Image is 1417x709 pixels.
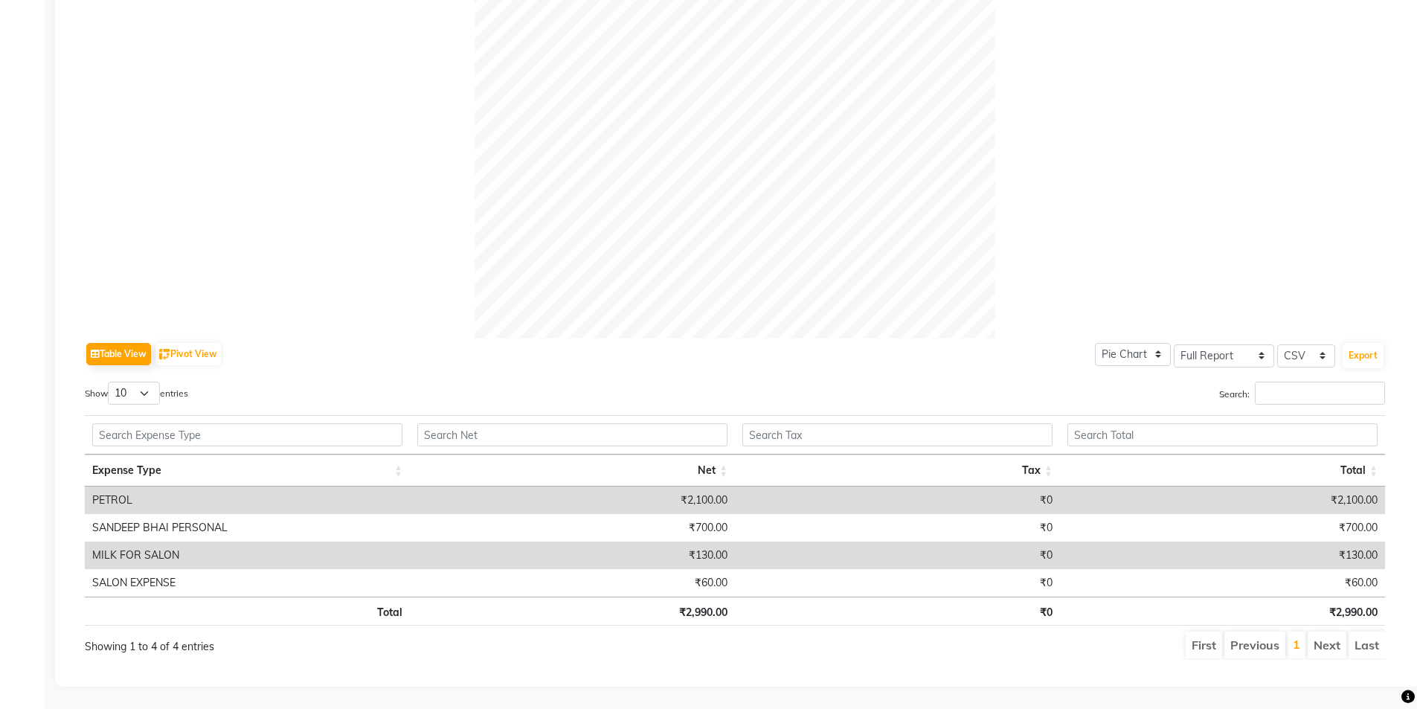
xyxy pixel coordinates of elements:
[85,597,410,626] th: Total
[410,569,735,597] td: ₹60.00
[1060,514,1385,542] td: ₹700.00
[85,487,410,514] td: PETROL
[410,455,735,487] th: Net: activate to sort column ascending
[1067,423,1378,446] input: Search Total
[85,542,410,569] td: MILK FOR SALON
[1060,487,1385,514] td: ₹2,100.00
[735,597,1060,626] th: ₹0
[85,569,410,597] td: SALON EXPENSE
[1219,382,1385,405] label: Search:
[1293,637,1300,652] a: 1
[735,569,1060,597] td: ₹0
[159,349,170,360] img: pivot.png
[1060,569,1385,597] td: ₹60.00
[1255,382,1385,405] input: Search:
[108,382,160,405] select: Showentries
[1060,455,1385,487] th: Total: activate to sort column ascending
[85,514,410,542] td: SANDEEP BHAI PERSONAL
[410,597,735,626] th: ₹2,990.00
[742,423,1053,446] input: Search Tax
[85,382,188,405] label: Show entries
[735,487,1060,514] td: ₹0
[85,630,614,655] div: Showing 1 to 4 of 4 entries
[410,514,735,542] td: ₹700.00
[1343,343,1384,368] button: Export
[417,423,727,446] input: Search Net
[735,514,1060,542] td: ₹0
[735,542,1060,569] td: ₹0
[155,343,221,365] button: Pivot View
[410,542,735,569] td: ₹130.00
[86,343,151,365] button: Table View
[1060,597,1385,626] th: ₹2,990.00
[92,423,402,446] input: Search Expense Type
[410,487,735,514] td: ₹2,100.00
[85,455,410,487] th: Expense Type: activate to sort column ascending
[1060,542,1385,569] td: ₹130.00
[735,455,1060,487] th: Tax: activate to sort column ascending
